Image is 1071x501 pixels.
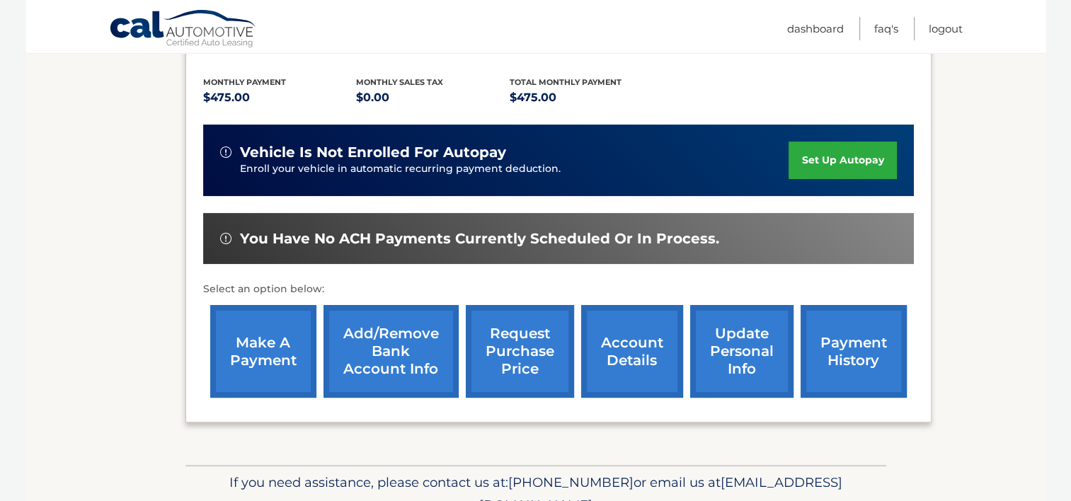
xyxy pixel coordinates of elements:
[929,17,963,40] a: Logout
[874,17,898,40] a: FAQ's
[356,77,443,87] span: Monthly sales Tax
[203,88,357,108] p: $475.00
[510,77,622,87] span: Total Monthly Payment
[508,474,634,490] span: [PHONE_NUMBER]
[203,77,286,87] span: Monthly Payment
[466,305,574,398] a: request purchase price
[510,88,663,108] p: $475.00
[581,305,683,398] a: account details
[240,161,789,177] p: Enroll your vehicle in automatic recurring payment deduction.
[210,305,316,398] a: make a payment
[240,144,506,161] span: vehicle is not enrolled for autopay
[690,305,794,398] a: update personal info
[801,305,907,398] a: payment history
[787,17,844,40] a: Dashboard
[109,9,258,50] a: Cal Automotive
[203,281,914,298] p: Select an option below:
[356,88,510,108] p: $0.00
[240,230,719,248] span: You have no ACH payments currently scheduled or in process.
[323,305,459,398] a: Add/Remove bank account info
[220,146,231,158] img: alert-white.svg
[789,142,896,179] a: set up autopay
[220,233,231,244] img: alert-white.svg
